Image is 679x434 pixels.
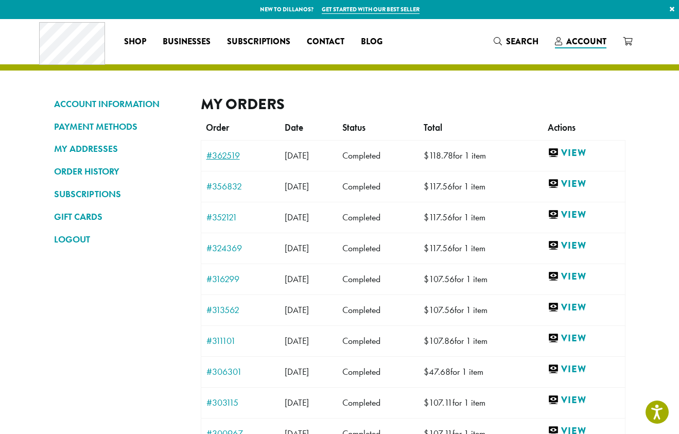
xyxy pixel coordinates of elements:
[54,118,185,135] a: PAYMENT METHODS
[285,122,303,133] span: Date
[285,212,309,223] span: [DATE]
[419,233,543,264] td: for 1 item
[424,150,429,161] span: $
[337,294,418,325] td: Completed
[424,366,450,377] span: 47.68
[424,242,429,254] span: $
[419,325,543,356] td: for 1 item
[337,387,418,418] td: Completed
[424,304,429,316] span: $
[206,367,275,376] a: #306301
[206,398,275,407] a: #303115
[424,212,429,223] span: $
[206,244,275,253] a: #324369
[506,36,538,47] span: Search
[163,36,211,48] span: Businesses
[337,264,418,294] td: Completed
[419,264,543,294] td: for 1 item
[307,36,344,48] span: Contact
[337,171,418,202] td: Completed
[424,150,453,161] span: 118.78
[424,366,429,377] span: $
[424,181,452,192] span: 117.56
[206,122,229,133] span: Order
[285,366,309,377] span: [DATE]
[485,33,547,50] a: Search
[227,36,290,48] span: Subscriptions
[285,335,309,346] span: [DATE]
[548,239,619,252] a: View
[285,242,309,254] span: [DATE]
[285,273,309,285] span: [DATE]
[116,33,154,50] a: Shop
[548,363,619,376] a: View
[424,273,455,285] span: 107.56
[201,95,625,113] h2: My Orders
[361,36,382,48] span: Blog
[419,294,543,325] td: for 1 item
[424,335,429,346] span: $
[419,387,543,418] td: for 1 item
[419,356,543,387] td: for 1 item
[424,397,452,408] span: 107.11
[285,181,309,192] span: [DATE]
[54,208,185,225] a: GIFT CARDS
[424,122,442,133] span: Total
[424,181,429,192] span: $
[285,150,309,161] span: [DATE]
[285,397,309,408] span: [DATE]
[548,147,619,160] a: View
[206,305,275,315] a: #313562
[337,325,418,356] td: Completed
[342,122,365,133] span: Status
[322,5,420,14] a: Get started with our best seller
[424,397,429,408] span: $
[548,178,619,190] a: View
[54,185,185,203] a: SUBSCRIPTIONS
[548,209,619,221] a: View
[337,233,418,264] td: Completed
[124,36,146,48] span: Shop
[424,212,452,223] span: 117.56
[337,202,418,233] td: Completed
[424,335,455,346] span: 107.86
[424,242,452,254] span: 117.56
[424,304,455,316] span: 107.56
[206,213,275,222] a: #352121
[337,356,418,387] td: Completed
[548,270,619,283] a: View
[285,304,309,316] span: [DATE]
[424,273,429,285] span: $
[54,163,185,180] a: ORDER HISTORY
[419,171,543,202] td: for 1 item
[206,182,275,191] a: #356832
[54,95,185,113] a: ACCOUNT INFORMATION
[337,140,418,171] td: Completed
[419,202,543,233] td: for 1 item
[548,122,576,133] span: Actions
[206,151,275,160] a: #362519
[566,36,606,47] span: Account
[419,140,543,171] td: for 1 item
[54,140,185,158] a: MY ADDRESSES
[54,231,185,248] a: LOGOUT
[548,301,619,314] a: View
[206,274,275,284] a: #316299
[206,336,275,345] a: #311101
[548,332,619,345] a: View
[548,394,619,407] a: View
